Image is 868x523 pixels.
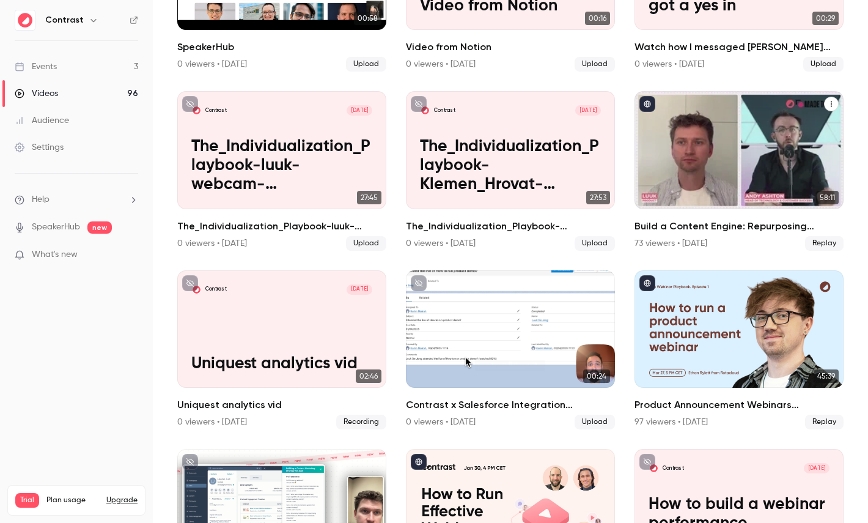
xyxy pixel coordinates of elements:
[32,193,50,206] span: Help
[177,91,386,250] a: The_Individualization_Playbook-luuk-webcam-00h_00m_00s_251ms-StreamYardContrast[DATE]The_Individu...
[575,415,615,429] span: Upload
[123,250,138,261] iframe: Noticeable Trigger
[15,114,69,127] div: Audience
[354,12,381,25] span: 00:58
[46,495,99,505] span: Plan usage
[336,415,386,429] span: Recording
[205,286,227,293] p: Contrast
[406,219,615,234] h2: The_Individualization_Playbook-Klemen_Hrovat-webcam-00h_00m_00s_357ms-StreamYard
[575,57,615,72] span: Upload
[191,355,372,374] p: Uniquest analytics vid
[406,91,615,250] li: The_Individualization_Playbook-Klemen_Hrovat-webcam-00h_00m_00s_357ms-StreamYard
[106,495,138,505] button: Upgrade
[411,96,427,112] button: unpublished
[420,138,601,195] p: The_Individualization_Playbook-Klemen_Hrovat-webcam-00h_00m_00s_357ms-StreamYard
[634,91,844,250] a: 58:11Build a Content Engine: Repurposing Strategies for SaaS Teams73 viewers • [DATE]Replay
[15,10,35,30] img: Contrast
[406,40,615,54] h2: Video from Notion
[634,58,704,70] div: 0 viewers • [DATE]
[177,270,386,429] a: Uniquest analytics vidContrast[DATE]Uniquest analytics vid02:46Uniquest analytics vid0 viewers • ...
[182,454,198,470] button: unpublished
[634,270,844,429] a: 45:39Product Announcement Webinars Reinvented97 viewers • [DATE]Replay
[347,105,372,116] span: [DATE]
[182,275,198,291] button: unpublished
[15,61,57,73] div: Events
[634,91,844,250] li: Build a Content Engine: Repurposing Strategies for SaaS Teams
[406,416,476,428] div: 0 viewers • [DATE]
[177,237,247,250] div: 0 viewers • [DATE]
[177,219,386,234] h2: The_Individualization_Playbook-luuk-webcam-00h_00m_00s_251ms-StreamYard
[639,96,655,112] button: published
[634,219,844,234] h2: Build a Content Engine: Repurposing Strategies for SaaS Teams
[575,236,615,251] span: Upload
[804,463,829,473] span: [DATE]
[346,236,386,251] span: Upload
[803,57,844,72] span: Upload
[634,237,707,250] div: 73 viewers • [DATE]
[87,221,112,234] span: new
[406,270,615,429] li: Contrast x Salesforce Integration Announcement
[347,284,372,295] span: [DATE]
[583,369,610,383] span: 00:24
[634,270,844,429] li: Product Announcement Webinars Reinvented
[406,270,615,429] a: 00:24Contrast x Salesforce Integration Announcement0 viewers • [DATE]Upload
[406,398,615,412] h2: Contrast x Salesforce Integration Announcement
[585,12,610,25] span: 00:16
[805,415,844,429] span: Replay
[411,454,427,470] button: published
[15,87,58,100] div: Videos
[634,416,708,428] div: 97 viewers • [DATE]
[182,96,198,112] button: unpublished
[177,91,386,250] li: The_Individualization_Playbook-luuk-webcam-00h_00m_00s_251ms-StreamYard
[639,275,655,291] button: published
[406,58,476,70] div: 0 viewers • [DATE]
[45,14,84,26] h6: Contrast
[805,236,844,251] span: Replay
[177,40,386,54] h2: SpeakerHub
[15,193,138,206] li: help-dropdown-opener
[177,416,247,428] div: 0 viewers • [DATE]
[346,57,386,72] span: Upload
[814,369,839,383] span: 45:39
[434,107,455,114] p: Contrast
[639,454,655,470] button: unpublished
[32,248,78,261] span: What's new
[634,40,844,54] h2: Watch how I messaged [PERSON_NAME] and got a yes in
[406,237,476,250] div: 0 viewers • [DATE]
[812,12,839,25] span: 00:29
[406,91,615,250] a: The_Individualization_Playbook-Klemen_Hrovat-webcam-00h_00m_00s_357ms-StreamYardContrast[DATE]The...
[15,493,39,508] span: Trial
[177,398,386,412] h2: Uniquest analytics vid
[205,107,227,114] p: Contrast
[663,465,684,472] p: Contrast
[177,270,386,429] li: Uniquest analytics vid
[32,221,80,234] a: SpeakerHub
[411,275,427,291] button: unpublished
[191,138,372,195] p: The_Individualization_Playbook-luuk-webcam-00h_00m_00s_251ms-StreamYard
[356,369,381,383] span: 02:46
[177,58,247,70] div: 0 viewers • [DATE]
[816,191,839,204] span: 58:11
[15,141,64,154] div: Settings
[634,398,844,412] h2: Product Announcement Webinars Reinvented
[357,191,381,204] span: 27:45
[586,191,610,204] span: 27:53
[575,105,601,116] span: [DATE]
